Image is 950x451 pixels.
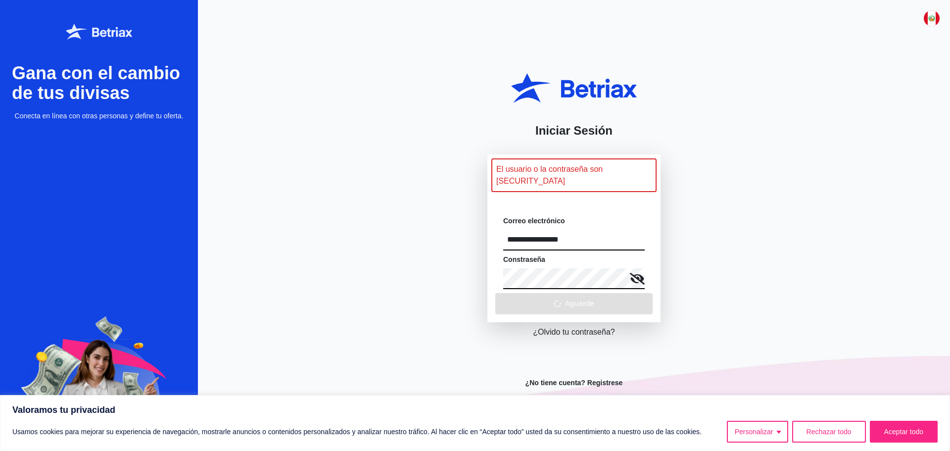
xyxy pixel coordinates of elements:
[503,216,565,226] label: Correo electrónico
[15,111,184,121] span: Conecta en línea con otras personas y define tu oferta.
[870,421,938,443] button: Aceptar todo
[792,421,866,443] button: Rechazar todo
[12,63,186,103] h3: Gana con el cambio de tus divisas
[12,404,938,416] p: Valoramos tu privacidad
[533,326,615,338] a: ¿Olvido tu contraseña?
[535,123,613,139] h1: Iniciar Sesión
[503,254,545,264] label: Constraseña
[66,24,133,40] img: Betriax logo
[12,426,702,438] p: Usamos cookies para mejorar su experiencia de navegación, mostrarle anuncios o contenidos persona...
[924,10,940,26] img: svg%3e
[525,378,623,388] a: ¿No tiene cuenta? Registrese
[496,163,652,187] p: El usuario o la contraseña son [SECURITY_DATA]
[727,421,788,443] button: Personalizar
